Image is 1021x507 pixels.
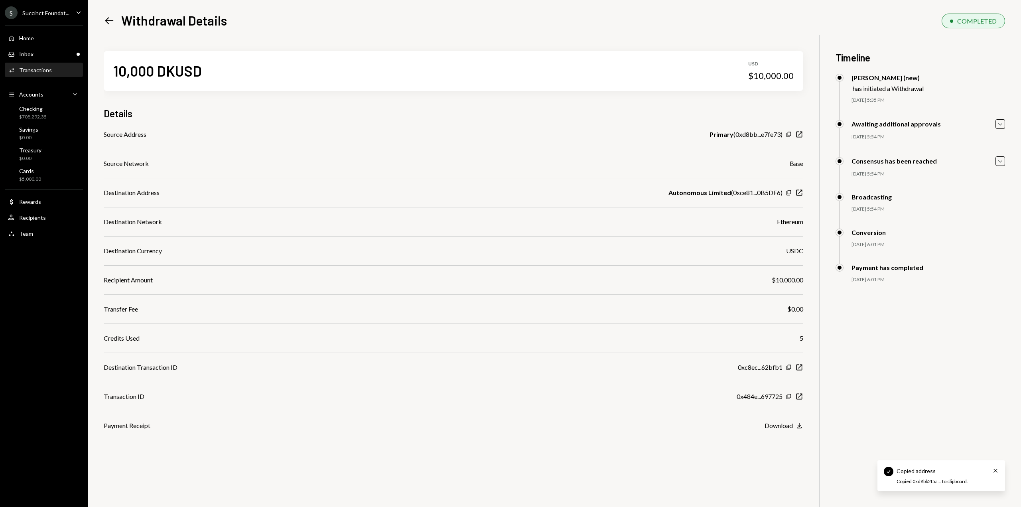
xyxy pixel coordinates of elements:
div: $0.00 [787,304,803,314]
a: Accounts [5,87,83,101]
div: Destination Address [104,188,160,197]
div: $10,000.00 [772,275,803,285]
div: Treasury [19,147,41,154]
div: USDC [786,246,803,256]
button: Download [765,422,803,430]
div: Awaiting additional approvals [851,120,941,128]
div: Download [765,422,793,429]
div: 0xc8ec...62bfb1 [738,363,783,372]
div: has initiated a Withdrawal [853,85,924,92]
div: Inbox [19,51,34,57]
div: Conversion [851,229,886,236]
a: Transactions [5,63,83,77]
div: 5 [800,333,803,343]
div: [DATE] 5:54 PM [851,206,1005,213]
a: Team [5,226,83,241]
div: [DATE] 5:54 PM [851,171,1005,178]
div: Savings [19,126,38,133]
div: Accounts [19,91,43,98]
b: Primary [710,130,733,139]
div: $10,000.00 [748,70,794,81]
h1: Withdrawal Details [121,12,227,28]
div: Payment Receipt [104,421,150,430]
a: Home [5,31,83,45]
div: [PERSON_NAME] (new) [851,74,924,81]
div: Payment has completed [851,264,923,271]
b: Autonomous Limited [668,188,731,197]
div: Destination Currency [104,246,162,256]
div: Home [19,35,34,41]
div: Copied 0xd8bb2f5a... to clipboard. [897,478,981,485]
div: ( 0xd8bb...e7fe73 ) [710,130,783,139]
div: Cards [19,168,41,174]
div: ( 0xce81...0B5DF6 ) [668,188,783,197]
div: Recipients [19,214,46,221]
div: Base [790,159,803,168]
a: Inbox [5,47,83,61]
div: $0.00 [19,155,41,162]
a: Savings$0.00 [5,124,83,143]
div: Ethereum [777,217,803,227]
div: Destination Transaction ID [104,363,177,372]
div: [DATE] 6:01 PM [851,276,1005,283]
div: Recipient Amount [104,275,153,285]
div: $0.00 [19,134,38,141]
div: $708,292.35 [19,114,47,120]
div: USD [748,61,794,67]
div: Credits Used [104,333,140,343]
div: [DATE] 5:54 PM [851,134,1005,140]
a: Rewards [5,194,83,209]
a: Cards$5,000.00 [5,165,83,184]
div: 10,000 DKUSD [113,62,202,80]
div: COMPLETED [957,17,997,25]
a: Recipients [5,210,83,225]
a: Checking$708,292.35 [5,103,83,122]
div: $5,000.00 [19,176,41,183]
div: Copied address [897,467,936,475]
h3: Details [104,107,132,120]
div: Destination Network [104,217,162,227]
div: Rewards [19,198,41,205]
div: Consensus has been reached [851,157,937,165]
h3: Timeline [836,51,1005,64]
div: [DATE] 5:35 PM [851,97,1005,104]
div: Checking [19,105,47,112]
div: Transaction ID [104,392,144,401]
div: Transfer Fee [104,304,138,314]
div: S [5,6,18,19]
div: [DATE] 6:01 PM [851,241,1005,248]
div: Team [19,230,33,237]
a: Treasury$0.00 [5,144,83,164]
div: Transactions [19,67,52,73]
div: Broadcasting [851,193,892,201]
div: Source Address [104,130,146,139]
div: 0x484e...697725 [737,392,783,401]
div: Succinct Foundat... [22,10,69,16]
div: Source Network [104,159,149,168]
